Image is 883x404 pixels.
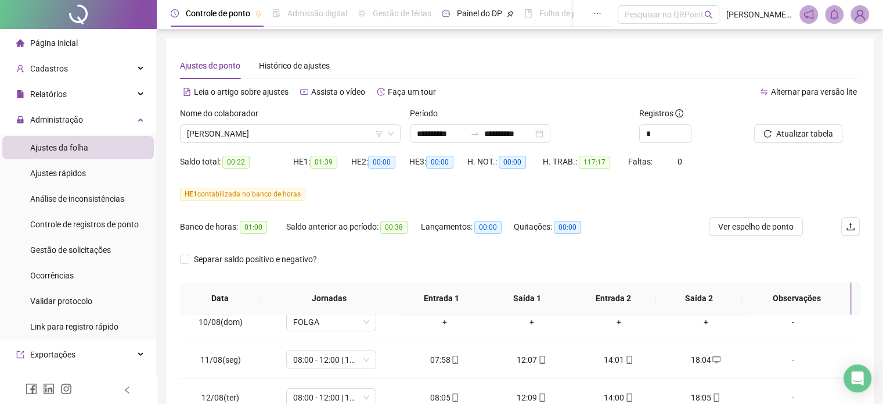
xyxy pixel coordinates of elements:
[624,356,633,364] span: mobile
[758,353,827,366] div: -
[180,220,286,234] div: Banco de horas:
[30,322,118,331] span: Link para registro rápido
[255,10,262,17] span: pushpin
[639,107,683,120] span: Registros
[351,155,409,169] div: HE 2:
[16,65,24,73] span: user-add
[171,9,179,17] span: clock-circle
[409,155,467,169] div: HE 3:
[380,221,408,234] span: 00:38
[711,394,720,402] span: mobile
[554,221,581,234] span: 00:00
[260,283,398,314] th: Jornadas
[30,245,111,255] span: Gestão de solicitações
[30,271,74,280] span: Ocorrências
[201,393,239,402] span: 12/08(ter)
[300,88,308,96] span: youtube
[185,190,197,198] span: HE 1
[410,391,479,404] div: 08:05
[709,217,803,236] button: Ver espelho de ponto
[293,351,369,369] span: 08:00 - 12:00 | 14:00 - 18:00
[30,194,124,203] span: Análise de inconsistências
[498,316,566,328] div: +
[200,355,241,364] span: 11/08(seg)
[543,155,628,169] div: H. TRAB.:
[286,220,421,234] div: Saldo anterior ao período:
[484,283,570,314] th: Saída 1
[388,87,436,96] span: Faça um tour
[410,316,479,328] div: +
[711,356,720,364] span: desktop
[311,87,365,96] span: Assista o vídeo
[293,155,351,169] div: HE 1:
[829,9,839,20] span: bell
[410,107,445,120] label: Período
[180,61,240,70] span: Ajustes de ponto
[194,87,289,96] span: Leia o artigo sobre ajustes
[760,88,768,96] span: swap
[585,391,653,404] div: 14:00
[199,317,243,327] span: 10/08(dom)
[763,130,772,138] span: reload
[398,283,484,314] th: Entrada 1
[187,125,394,142] span: RICHELLE RAQUEL DOS SANTOS NASCIMENTO
[293,313,369,331] span: FOLGA
[718,220,794,233] span: Ver espelho de ponto
[470,129,480,138] span: to
[123,386,131,394] span: left
[514,220,599,234] div: Quitações:
[672,391,740,404] div: 18:05
[467,155,543,169] div: H. NOT.:
[704,10,713,19] span: search
[16,351,24,359] span: export
[776,127,833,140] span: Atualizar tabela
[851,6,868,23] img: 83770
[771,87,857,96] span: Alternar para versão lite
[30,350,75,359] span: Exportações
[539,9,614,18] span: Folha de pagamento
[186,9,250,18] span: Controle de ponto
[751,292,842,305] span: Observações
[60,383,72,395] span: instagram
[570,283,656,314] th: Entrada 2
[410,353,479,366] div: 07:58
[758,391,827,404] div: -
[426,156,453,169] span: 00:00
[189,253,322,266] span: Separar saldo positivo e negativo?
[585,353,653,366] div: 14:01
[222,156,250,169] span: 00:22
[377,88,385,96] span: history
[470,129,480,138] span: swap-right
[450,356,459,364] span: mobile
[16,116,24,124] span: lock
[30,220,139,229] span: Controle de registros de ponto
[585,316,653,328] div: +
[358,9,366,17] span: sun
[30,90,67,99] span: Relatórios
[593,9,601,17] span: ellipsis
[376,130,383,137] span: filter
[457,9,502,18] span: Painel do DP
[287,9,347,18] span: Admissão digital
[30,296,92,306] span: Validar protocolo
[498,391,566,404] div: 12:09
[180,188,305,201] span: contabilizada no banco de horas
[30,115,83,124] span: Administração
[846,222,855,231] span: upload
[30,38,78,48] span: Página inicial
[450,394,459,402] span: mobile
[758,316,827,328] div: -
[16,90,24,98] span: file
[387,130,394,137] span: down
[368,156,395,169] span: 00:00
[507,10,514,17] span: pushpin
[474,221,502,234] span: 00:00
[656,283,742,314] th: Saída 2
[742,283,851,314] th: Observações
[240,221,267,234] span: 01:00
[498,353,566,366] div: 12:07
[844,364,871,392] div: Open Intercom Messenger
[628,157,654,166] span: Faltas:
[310,156,337,169] span: 01:39
[180,283,260,314] th: Data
